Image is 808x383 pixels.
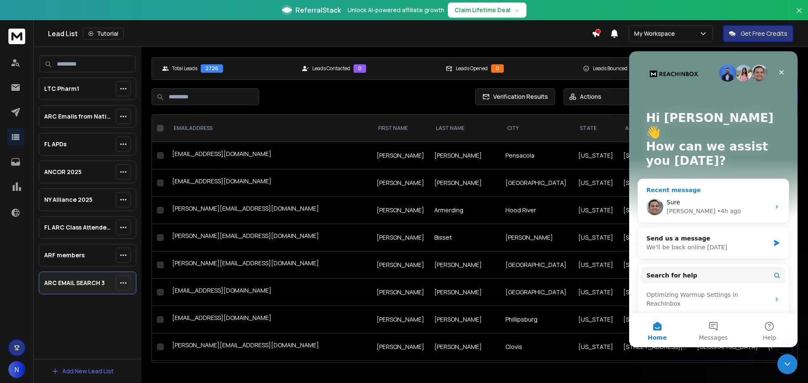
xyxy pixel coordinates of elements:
th: state [573,115,618,142]
button: Add New Lead List [45,363,120,380]
button: N [8,361,25,378]
div: [EMAIL_ADDRESS][DOMAIN_NAME] [172,286,367,298]
td: [US_STATE] [573,306,618,333]
p: Unlock AI-powered affiliate growth [348,6,444,14]
div: 0 [491,64,504,73]
div: [PERSON_NAME][EMAIL_ADDRESS][DOMAIN_NAME] [172,204,367,216]
p: Leads Opened [456,65,488,72]
td: [US_STATE] [573,142,618,169]
td: [PERSON_NAME] [429,169,500,197]
td: Armerding [429,197,500,224]
td: [STREET_ADDRESS][PERSON_NAME] [618,306,692,333]
p: Get Free Credits [741,29,787,38]
p: FL ARC Class Attendees [44,223,112,232]
td: [STREET_ADDRESS][PERSON_NAME] [618,333,692,361]
span: → [514,6,520,14]
iframe: Intercom live chat [777,354,797,374]
div: 0 [353,64,366,73]
span: ReferralStack [295,5,341,15]
p: LTC Pharm1 [44,85,79,93]
td: [STREET_ADDRESS] [618,197,692,224]
div: [EMAIL_ADDRESS][DOMAIN_NAME] [172,177,367,189]
td: [PERSON_NAME] [372,251,429,279]
td: [US_STATE] [573,251,618,279]
td: Bisset [429,224,500,251]
td: [PERSON_NAME] [372,279,429,306]
button: Close banner [794,5,805,25]
p: NY Alliance 2025 [44,195,93,204]
p: ANCOR 2025 [44,168,82,176]
td: [STREET_ADDRESS][PERSON_NAME] [618,142,692,169]
td: [PERSON_NAME] [429,306,500,333]
td: [US_STATE] [573,169,618,197]
td: Hood River [500,197,573,224]
td: [US_STATE] [573,197,618,224]
div: [PERSON_NAME][EMAIL_ADDRESS][DOMAIN_NAME] [172,341,367,353]
div: 2726 [201,64,223,73]
div: [EMAIL_ADDRESS][DOMAIN_NAME] [172,314,367,325]
td: [US_STATE] [573,279,618,306]
td: Phillipsburg [500,306,573,333]
td: Pensacola [500,142,573,169]
th: FIRST NAME [372,115,429,142]
td: [PERSON_NAME] [429,251,500,279]
p: ARC Emails from National [44,112,112,121]
td: [PERSON_NAME] [372,169,429,197]
td: [PERSON_NAME] [429,279,500,306]
td: [PERSON_NAME] [429,333,500,361]
div: Lead List [48,28,592,40]
p: Leads Contacted [312,65,350,72]
button: Claim Lifetime Deal→ [448,3,526,18]
button: Tutorial [83,28,124,40]
p: FL APDs [44,140,66,148]
p: Leads Bounced [593,65,627,72]
td: [PERSON_NAME] [372,333,429,361]
p: ARC EMAIL SEARCH 3 [44,279,105,287]
button: Get Free Credits [723,25,793,42]
td: [GEOGRAPHIC_DATA] [500,279,573,306]
td: [STREET_ADDRESS] [618,224,692,251]
p: Total Leads [172,65,197,72]
th: EMAIL ADDRESS [167,115,372,142]
td: [GEOGRAPHIC_DATA] [500,251,573,279]
div: [PERSON_NAME][EMAIL_ADDRESS][DOMAIN_NAME] [172,259,367,271]
div: [EMAIL_ADDRESS][DOMAIN_NAME] [172,150,367,161]
td: [PERSON_NAME] [500,224,573,251]
td: [US_STATE] [573,333,618,361]
th: city [500,115,573,142]
td: [PERSON_NAME] [372,306,429,333]
td: [STREET_ADDRESS][PERSON_NAME] [618,169,692,197]
button: Verification Results [475,88,555,105]
td: Clovis [500,333,573,361]
iframe: Intercom live chat [629,51,797,347]
td: [STREET_ADDRESS] [618,251,692,279]
th: address [618,115,692,142]
td: [PERSON_NAME] [372,197,429,224]
td: [STREET_ADDRESS] [618,279,692,306]
p: Actions [580,92,601,101]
